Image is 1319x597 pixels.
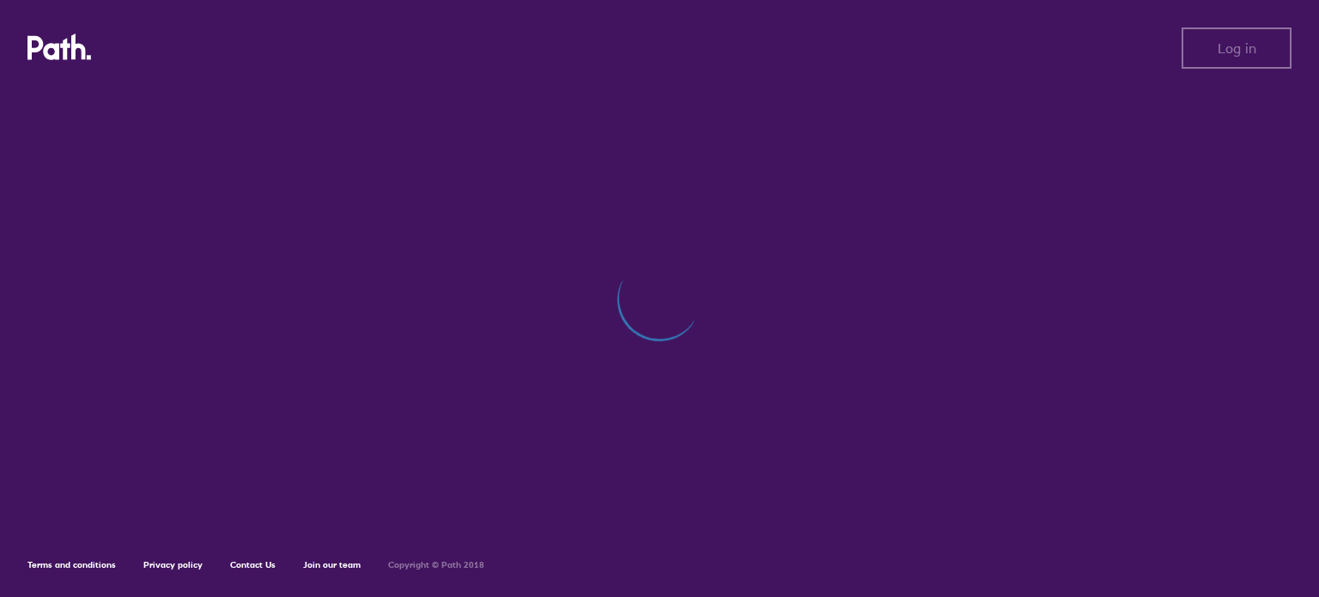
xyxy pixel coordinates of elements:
[388,560,484,570] h6: Copyright © Path 2018
[1182,27,1292,69] button: Log in
[27,559,116,570] a: Terms and conditions
[303,559,361,570] a: Join our team
[1218,40,1256,56] span: Log in
[230,559,276,570] a: Contact Us
[143,559,203,570] a: Privacy policy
